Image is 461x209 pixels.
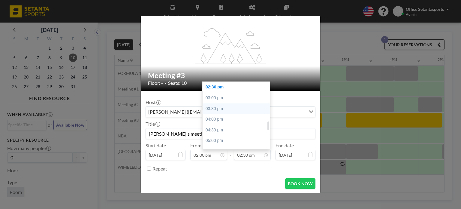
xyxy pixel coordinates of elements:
[148,80,163,86] span: Floor: -
[203,125,273,136] div: 04:30 pm
[147,108,270,116] span: [PERSON_NAME] ([EMAIL_ADDRESS][DOMAIN_NAME])
[203,82,273,93] div: 02:30 pm
[230,145,231,158] span: -
[203,146,273,157] div: 05:30 pm
[146,143,166,149] label: Start date
[146,99,161,105] label: Host
[164,81,167,85] span: •
[168,80,187,86] span: Seats: 10
[148,71,314,80] h2: Meeting #3
[190,143,201,149] label: From
[203,103,273,114] div: 03:30 pm
[203,93,273,103] div: 03:00 pm
[152,166,167,172] label: Repeat
[276,143,294,149] label: End date
[146,121,160,127] label: Title
[203,114,273,125] div: 04:00 pm
[285,178,315,189] button: BOOK NOW
[271,108,305,116] input: Search for option
[203,135,273,146] div: 05:00 pm
[146,107,315,117] div: Search for option
[146,128,315,139] input: Office's reservation
[195,28,266,64] g: flex-grow: 1.2;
